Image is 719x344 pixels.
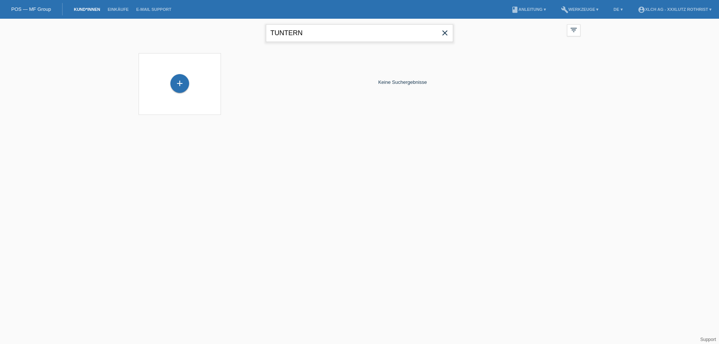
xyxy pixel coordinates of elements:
a: Einkäufe [104,7,132,12]
i: filter_list [570,26,578,34]
a: E-Mail Support [133,7,175,12]
div: Keine Suchergebnisse [225,49,580,115]
a: POS — MF Group [11,6,51,12]
a: DE ▾ [610,7,626,12]
i: account_circle [638,6,645,13]
i: close [440,28,449,37]
a: buildWerkzeuge ▾ [557,7,603,12]
a: Support [700,337,716,342]
input: Suche... [266,24,453,42]
a: Kund*innen [70,7,104,12]
a: bookAnleitung ▾ [507,7,550,12]
a: account_circleXLCH AG - XXXLutz Rothrist ▾ [634,7,715,12]
i: book [511,6,519,13]
i: build [561,6,568,13]
div: Kund*in hinzufügen [171,77,189,90]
